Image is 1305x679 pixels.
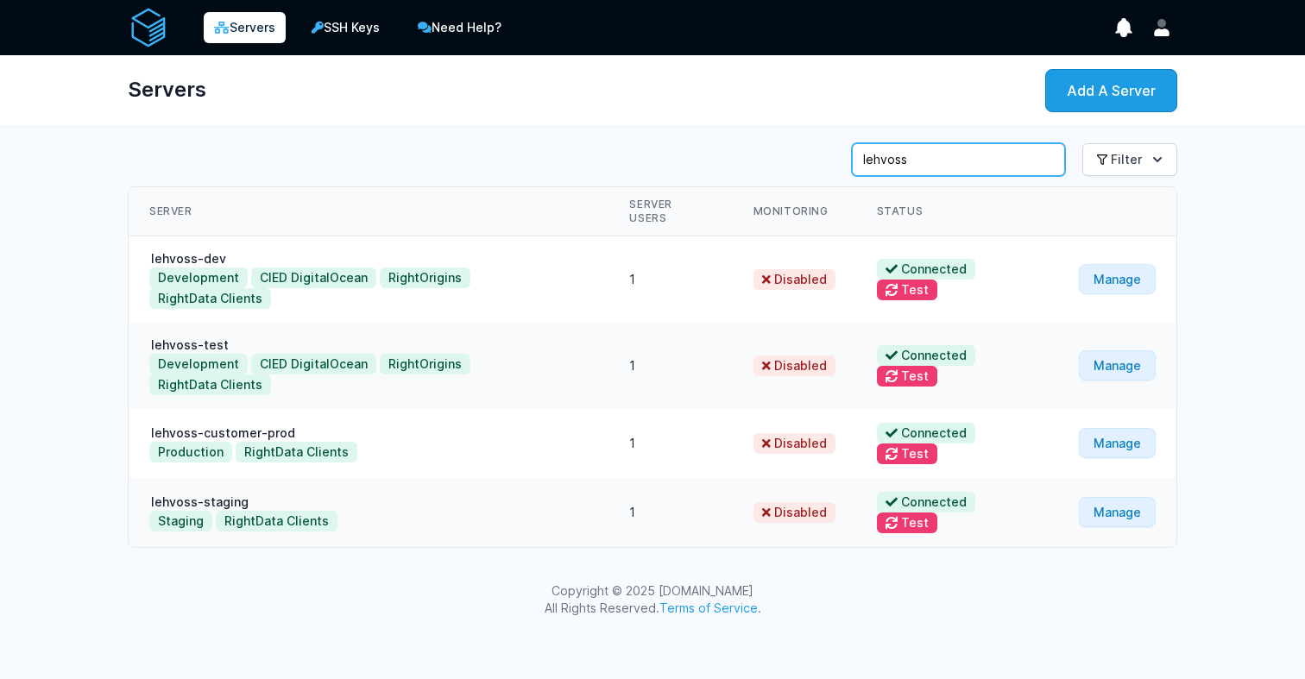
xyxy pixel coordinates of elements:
span: Connected [877,345,975,366]
a: lehvoss-customer-prod [149,425,297,440]
td: 1 [608,236,732,324]
button: Test [877,443,937,464]
img: serverAuth logo [128,7,169,48]
span: Connected [877,492,975,512]
button: Test [877,512,937,533]
th: Status [856,187,1058,236]
button: RightOrigins [380,267,470,288]
th: Server Users [608,187,732,236]
a: Terms of Service [659,600,758,615]
button: RightData Clients [216,511,337,531]
button: RightData Clients [236,442,357,462]
span: Connected [877,423,975,443]
span: Disabled [753,433,835,454]
span: Connected [877,259,975,280]
button: Staging [149,511,212,531]
a: Manage [1079,428,1156,458]
button: CIED DigitalOcean [251,354,376,374]
th: Monitoring [733,187,856,236]
button: RightOrigins [380,354,470,374]
button: Production [149,442,232,462]
button: RightData Clients [149,288,271,309]
h1: Servers [128,69,206,110]
a: Add A Server [1045,69,1177,112]
span: Disabled [753,502,835,523]
td: 1 [608,409,732,478]
th: Server [129,187,608,236]
button: Test [877,280,937,300]
button: Filter [1082,143,1177,176]
button: CIED DigitalOcean [251,267,376,288]
button: User menu [1146,12,1177,43]
a: lehvoss-staging [149,494,250,509]
a: Manage [1079,497,1156,527]
span: Disabled [753,355,835,376]
td: 1 [608,478,732,547]
a: lehvoss-test [149,337,230,352]
td: 1 [608,323,732,409]
span: Disabled [753,269,835,290]
a: Need Help? [406,10,514,45]
button: RightData Clients [149,374,271,395]
a: Manage [1079,350,1156,380]
button: Development [149,354,248,374]
button: Development [149,267,248,288]
a: lehvoss-dev [149,251,228,266]
button: Test [877,366,937,387]
button: show notifications [1108,12,1139,43]
a: Servers [204,12,286,43]
a: Manage [1079,264,1156,294]
input: Search Servers [852,143,1065,176]
a: SSH Keys [299,10,392,45]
